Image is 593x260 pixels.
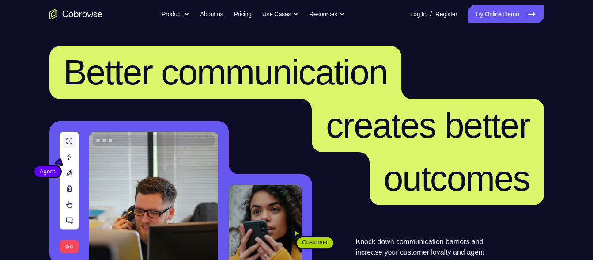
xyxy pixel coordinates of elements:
[234,5,251,23] a: Pricing
[468,5,544,23] a: Try Online Demo
[410,5,427,23] a: Log In
[326,106,529,145] span: creates better
[309,5,345,23] button: Resources
[435,5,457,23] a: Register
[262,5,298,23] button: Use Cases
[384,159,530,198] span: outcomes
[49,9,102,19] a: Go to the home page
[64,53,388,92] span: Better communication
[430,9,432,19] span: /
[162,5,189,23] button: Product
[200,5,223,23] a: About us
